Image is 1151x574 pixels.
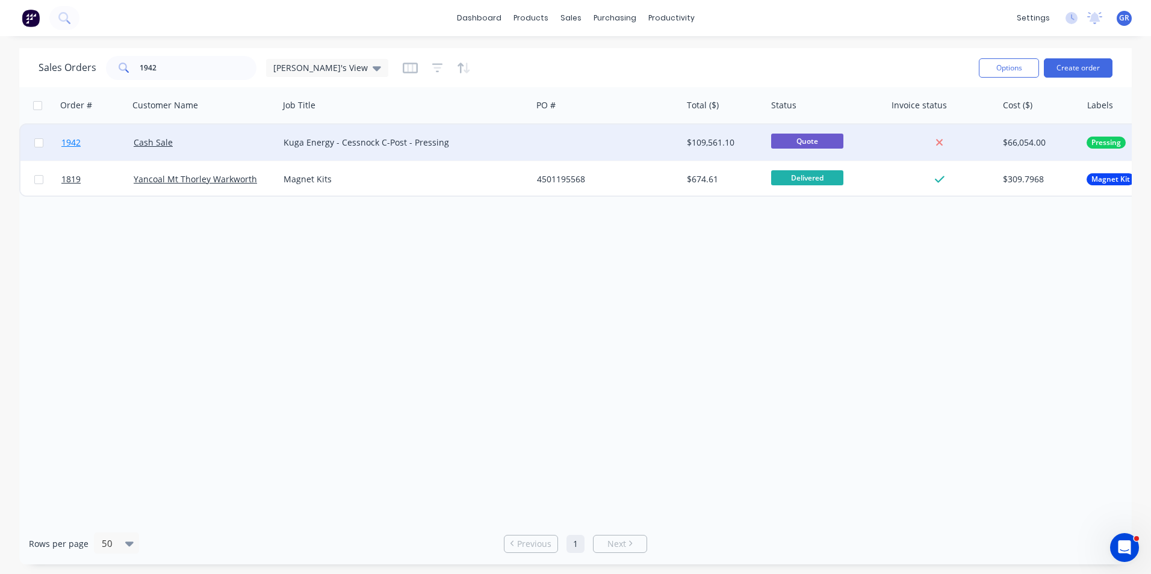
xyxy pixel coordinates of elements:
span: 1942 [61,137,81,149]
img: Factory [22,9,40,27]
span: Previous [517,538,551,550]
div: Cost ($) [1003,99,1032,111]
a: 1819 [61,161,134,197]
div: $66,054.00 [1003,137,1074,149]
a: dashboard [451,9,507,27]
div: Labels [1087,99,1113,111]
span: GR [1119,13,1129,23]
div: Status [771,99,796,111]
span: Quote [771,134,843,149]
a: 1942 [61,125,134,161]
span: 1819 [61,173,81,185]
div: settings [1011,9,1056,27]
button: Pressing [1087,137,1126,149]
input: Search... [140,56,257,80]
div: Order # [60,99,92,111]
span: Magnet Kit [1091,173,1130,185]
a: Previous page [504,538,557,550]
a: Yancoal Mt Thorley Warkworth [134,173,257,185]
span: Next [607,538,626,550]
div: $109,561.10 [687,137,758,149]
button: Create order [1044,58,1112,78]
div: products [507,9,554,27]
div: purchasing [588,9,642,27]
div: Kuga Energy - Cessnock C-Post - Pressing [284,137,515,149]
div: $309.7968 [1003,173,1074,185]
a: Page 1 is your current page [566,535,585,553]
ul: Pagination [499,535,652,553]
h1: Sales Orders [39,62,96,73]
div: Total ($) [687,99,719,111]
a: Next page [594,538,647,550]
span: Rows per page [29,538,88,550]
div: $674.61 [687,173,758,185]
iframe: Intercom live chat [1110,533,1139,562]
span: Pressing [1091,137,1121,149]
div: sales [554,9,588,27]
span: [PERSON_NAME]'s View [273,61,368,74]
div: Magnet Kits [284,173,515,185]
div: Job Title [283,99,315,111]
div: Invoice status [892,99,947,111]
div: Customer Name [132,99,198,111]
a: Cash Sale [134,137,173,148]
div: 4501195568 [537,173,671,185]
div: PO # [536,99,556,111]
div: productivity [642,9,701,27]
button: Options [979,58,1039,78]
span: Delivered [771,170,843,185]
